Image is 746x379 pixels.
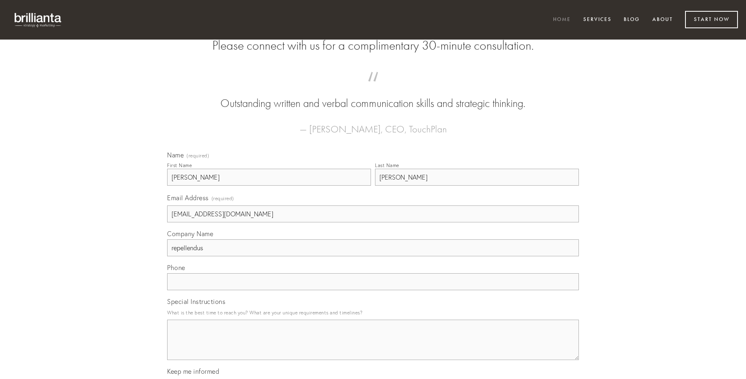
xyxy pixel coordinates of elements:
[167,297,225,306] span: Special Instructions
[167,264,185,272] span: Phone
[548,13,576,27] a: Home
[212,193,234,204] span: (required)
[685,11,738,28] a: Start Now
[167,307,579,318] p: What is the best time to reach you? What are your unique requirements and timelines?
[167,230,213,238] span: Company Name
[167,162,192,168] div: First Name
[8,8,69,31] img: brillianta - research, strategy, marketing
[167,194,209,202] span: Email Address
[180,80,566,96] span: “
[578,13,617,27] a: Services
[167,367,219,375] span: Keep me informed
[375,162,399,168] div: Last Name
[647,13,678,27] a: About
[180,111,566,137] figcaption: — [PERSON_NAME], CEO, TouchPlan
[167,38,579,53] h2: Please connect with us for a complimentary 30-minute consultation.
[180,80,566,111] blockquote: Outstanding written and verbal communication skills and strategic thinking.
[167,151,184,159] span: Name
[618,13,645,27] a: Blog
[186,153,209,158] span: (required)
